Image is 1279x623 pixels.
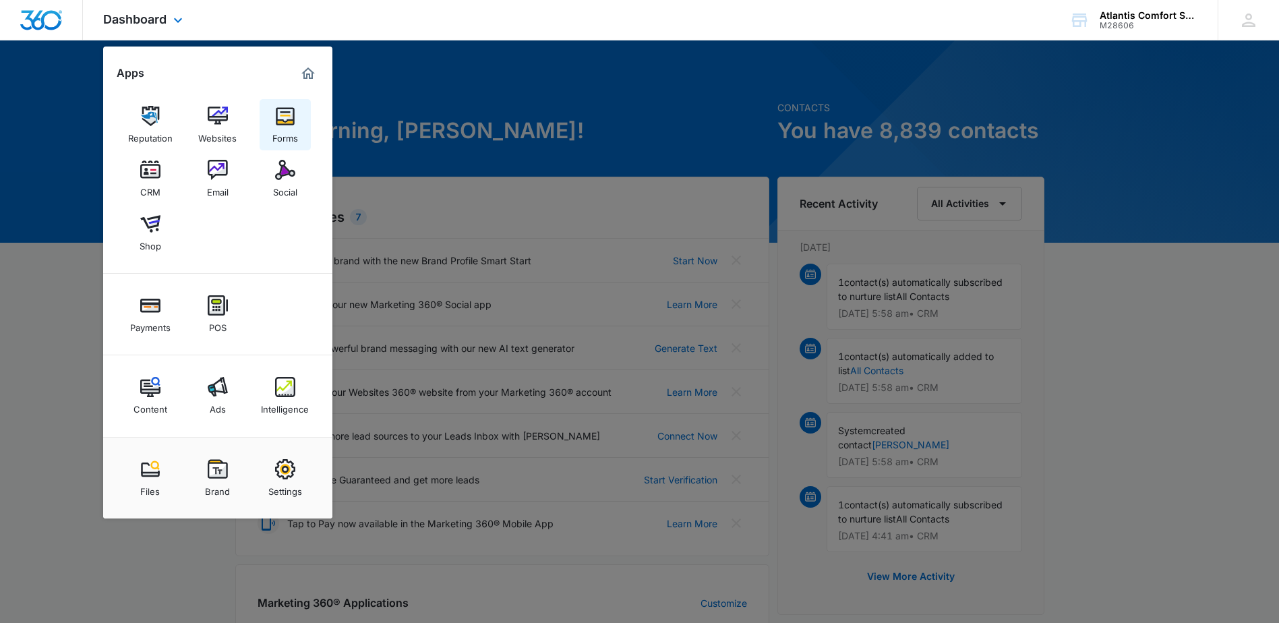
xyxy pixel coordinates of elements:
[192,99,243,150] a: Websites
[273,180,297,198] div: Social
[128,126,173,144] div: Reputation
[192,452,243,504] a: Brand
[260,452,311,504] a: Settings
[140,234,161,251] div: Shop
[1100,21,1198,30] div: account id
[125,153,176,204] a: CRM
[117,67,144,80] h2: Apps
[133,397,167,415] div: Content
[192,153,243,204] a: Email
[210,397,226,415] div: Ads
[260,370,311,421] a: Intelligence
[125,99,176,150] a: Reputation
[130,316,171,333] div: Payments
[205,479,230,497] div: Brand
[140,180,160,198] div: CRM
[260,99,311,150] a: Forms
[268,479,302,497] div: Settings
[140,479,160,497] div: Files
[125,289,176,340] a: Payments
[260,153,311,204] a: Social
[1100,10,1198,21] div: account name
[209,316,227,333] div: POS
[297,63,319,84] a: Marketing 360® Dashboard
[192,289,243,340] a: POS
[272,126,298,144] div: Forms
[192,370,243,421] a: Ads
[125,207,176,258] a: Shop
[125,370,176,421] a: Content
[207,180,229,198] div: Email
[261,397,309,415] div: Intelligence
[125,452,176,504] a: Files
[198,126,237,144] div: Websites
[103,12,167,26] span: Dashboard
